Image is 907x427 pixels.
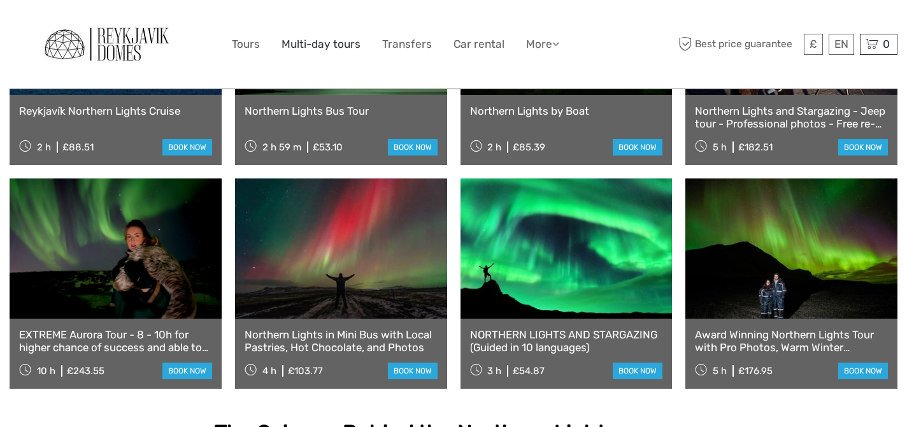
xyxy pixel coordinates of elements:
a: book now [162,363,212,379]
span: 2 h [37,141,51,153]
div: £88.51 [62,141,94,153]
a: More [526,35,559,54]
span: 10 h [37,365,55,377]
div: £85.39 [513,141,545,153]
span: 2 h 59 m [262,141,301,153]
a: book now [613,363,662,379]
a: book now [613,139,662,156]
a: Reykjavík Northern Lights Cruise [19,105,212,117]
div: £53.10 [313,141,343,153]
div: £182.51 [738,141,773,153]
img: General Info: [37,20,177,69]
div: £176.95 [738,365,773,377]
a: Tours [232,35,260,54]
span: 3 h [487,365,501,377]
a: book now [388,139,438,156]
a: book now [838,139,888,156]
span: 2 h [487,141,501,153]
a: EXTREME Aurora Tour - 8 - 10h for higher chance of success and able to drive farther - Snacks inc... [19,328,212,354]
button: Open LiveChat chat widget [146,20,162,35]
div: £54.87 [513,365,545,377]
a: Transfers [382,35,432,54]
a: Northern Lights by Boat [470,105,663,117]
a: Award Winning Northern Lights Tour with Pro Photos, Warm Winter Snowsuits, Outdoor Chairs and Tra... [695,328,888,354]
span: 5 h [713,141,727,153]
a: book now [838,363,888,379]
span: £ [810,38,817,50]
a: Northern Lights and Stargazing - Jeep tour - Professional photos - Free re-run [695,105,888,131]
a: Northern Lights in Mini Bus with Local Pastries, Hot Chocolate, and Photos [245,328,438,354]
span: 0 [881,38,892,50]
a: book now [388,363,438,379]
a: Car rental [453,35,504,54]
p: We're away right now. Please check back later! [18,22,144,33]
a: book now [162,139,212,156]
span: 4 h [262,365,276,377]
div: £243.55 [67,365,104,377]
div: £103.77 [288,365,323,377]
a: NORTHERN LIGHTS AND STARGAZING (Guided in 10 languages) [470,328,663,354]
span: 5 h [713,365,727,377]
a: Northern Lights Bus Tour [245,105,438,117]
a: Multi-day tours [282,35,361,54]
div: EN [829,34,854,55]
span: Best price guarantee [676,34,801,55]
